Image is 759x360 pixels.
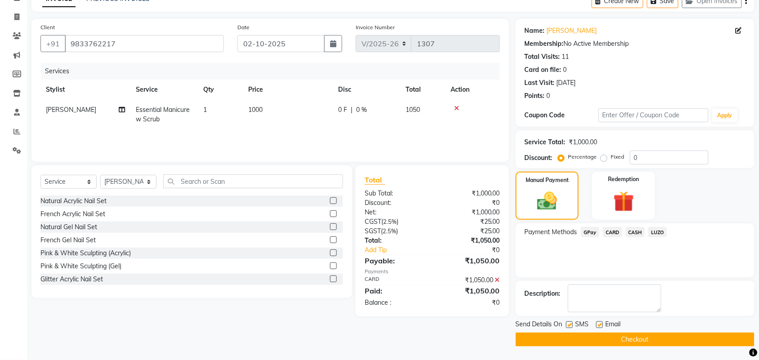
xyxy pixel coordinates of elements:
span: 2.5% [383,227,396,235]
a: Add Tip [358,245,445,255]
div: Total: [358,236,433,245]
div: Payments [365,268,500,276]
span: 2.5% [383,218,397,225]
div: ₹0 [432,298,507,307]
div: Last Visit: [525,78,555,88]
span: [PERSON_NAME] [46,106,96,114]
span: CARD [603,227,622,237]
div: ₹0 [432,198,507,208]
div: No Active Membership [525,39,746,49]
button: +91 [40,35,66,52]
label: Date [237,23,250,31]
div: Membership: [525,39,564,49]
span: CGST [365,218,381,226]
div: ₹1,000.00 [432,208,507,217]
span: LUZO [648,227,667,237]
span: Essential Manicure w Scrub [136,106,190,123]
div: ( ) [358,227,433,236]
div: ₹1,050.00 [432,236,507,245]
div: ₹1,050.00 [432,255,507,266]
span: SMS [576,320,589,331]
div: ₹0 [445,245,507,255]
div: Natural Gel Nail Set [40,222,97,232]
div: Natural Acrylic Nail Set [40,196,107,206]
span: GPay [581,227,599,237]
a: [PERSON_NAME] [547,26,597,36]
div: French Acrylic Nail Set [40,209,105,219]
label: Percentage [568,153,597,161]
div: [DATE] [557,78,576,88]
th: Qty [198,80,243,100]
div: ₹1,050.00 [432,285,507,296]
span: 0 F [338,105,347,115]
img: _cash.svg [531,190,563,213]
th: Service [130,80,198,100]
div: Pink & White Sculpting (Acrylic) [40,249,131,258]
div: Balance : [358,298,433,307]
div: Glitter Acrylic Nail Set [40,275,103,284]
input: Search by Name/Mobile/Email/Code [65,35,224,52]
div: CARD [358,276,433,285]
button: Checkout [516,333,755,347]
span: Send Details On [516,320,563,331]
span: 1 [203,106,207,114]
div: Discount: [525,153,553,163]
div: Paid: [358,285,433,296]
span: | [351,105,353,115]
th: Stylist [40,80,130,100]
label: Client [40,23,55,31]
div: Sub Total: [358,189,433,198]
span: 1050 [406,106,420,114]
img: _gift.svg [607,189,641,214]
div: Pink & White Sculpting (Gel) [40,262,121,271]
label: Manual Payment [526,176,569,184]
span: 0 % [356,105,367,115]
span: SGST [365,227,381,235]
div: ( ) [358,217,433,227]
span: Email [606,320,621,331]
div: Coupon Code [525,111,598,120]
div: Payable: [358,255,433,266]
div: Card on file: [525,65,562,75]
div: Discount: [358,198,433,208]
div: ₹1,050.00 [432,276,507,285]
th: Disc [333,80,400,100]
div: Total Visits: [525,52,560,62]
span: 1000 [248,106,263,114]
div: Service Total: [525,138,566,147]
div: ₹1,000.00 [432,189,507,198]
div: ₹25.00 [432,217,507,227]
div: French Gel Nail Set [40,236,96,245]
input: Search or Scan [163,174,343,188]
div: Name: [525,26,545,36]
label: Fixed [611,153,625,161]
div: Services [41,63,507,80]
div: Description: [525,289,561,298]
div: ₹1,000.00 [569,138,598,147]
th: Price [243,80,333,100]
div: ₹25.00 [432,227,507,236]
label: Redemption [608,175,639,183]
div: 0 [563,65,567,75]
div: 0 [547,91,550,101]
th: Action [445,80,500,100]
span: CASH [626,227,645,237]
th: Total [400,80,445,100]
input: Enter Offer / Coupon Code [598,108,709,122]
div: 11 [562,52,569,62]
span: Total [365,175,385,185]
span: Payment Methods [525,227,577,237]
button: Apply [712,109,738,122]
div: Points: [525,91,545,101]
div: Net: [358,208,433,217]
label: Invoice Number [356,23,395,31]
